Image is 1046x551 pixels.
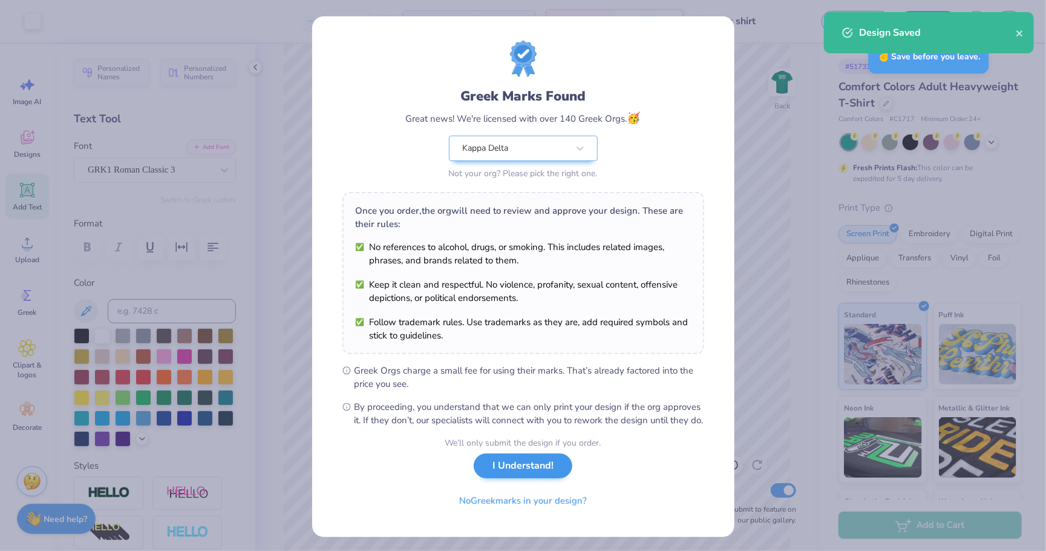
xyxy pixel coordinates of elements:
[356,315,691,342] li: Follow trademark rules. Use trademarks as they are, add required symbols and stick to guidelines.
[445,437,601,449] div: We’ll only submit the design if you order.
[449,489,597,513] button: NoGreekmarks in your design?
[859,25,1016,40] div: Design Saved
[355,400,704,427] span: By proceeding, you understand that we can only print your design if the org approves it. If they ...
[460,87,586,106] div: Greek Marks Found
[474,454,572,478] button: I Understand!
[1016,25,1024,40] button: close
[406,110,641,127] div: Great news! We're licensed with over 140 Greek Orgs.
[356,240,691,267] li: No references to alcohol, drugs, or smoking. This includes related images, phrases, and brands re...
[510,41,537,77] img: License badge
[355,364,704,391] span: Greek Orgs charge a small fee for using their marks. That’s already factored into the price you see.
[449,167,598,180] div: Not your org? Please pick the right one.
[356,204,691,231] div: Once you order, the org will need to review and approve your design. These are their rules:
[627,111,641,125] span: 🥳
[356,278,691,305] li: Keep it clean and respectful. No violence, profanity, sexual content, offensive depictions, or po...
